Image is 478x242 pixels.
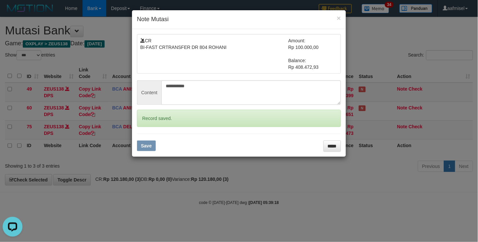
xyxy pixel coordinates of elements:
[137,141,156,151] button: Save
[137,80,161,105] span: Content
[140,37,289,70] td: CR BI-FAST CRTRANSFER DR 804 ROHANI
[141,143,152,148] span: Save
[337,15,341,21] button: ×
[137,110,341,127] div: Record saved.
[289,37,338,70] td: Amount: Rp 100.000,00 Balance: Rp 408.472,93
[137,15,341,24] h4: Note Mutasi
[3,3,22,22] button: Open LiveChat chat widget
